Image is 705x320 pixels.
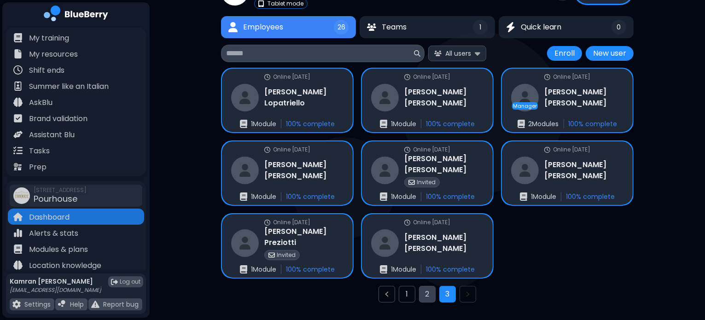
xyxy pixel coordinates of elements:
img: online status [264,147,270,153]
p: 1 Module [391,120,416,128]
img: logout [111,279,118,285]
button: Go to page 1 [399,286,415,303]
h3: [PERSON_NAME] [PERSON_NAME] [404,232,484,254]
button: All users [428,46,486,61]
img: Teams [367,23,376,31]
img: file icon [13,114,23,123]
span: 0 [617,23,621,31]
img: file icon [13,162,23,171]
p: Online [DATE] [413,146,450,153]
img: file icon [13,212,23,221]
button: Quick learnQuick learn0 [499,16,634,38]
h3: [PERSON_NAME] [PERSON_NAME] [264,159,344,181]
img: enrollments [240,192,247,201]
img: file icon [91,300,99,308]
p: 100 % complete [426,265,475,273]
img: online status [264,220,270,226]
img: enrollments [380,192,387,201]
p: My training [29,33,69,44]
img: Quick learn [506,22,515,33]
img: online status [404,220,410,226]
img: enrollments [380,265,387,273]
h3: [PERSON_NAME] [PERSON_NAME] [404,87,484,109]
span: 26 [338,23,345,31]
img: enrollments [240,120,247,128]
p: 100 % complete [286,265,335,273]
p: 2 Module s [529,120,559,128]
img: company thumbnail [13,187,30,204]
img: file icon [12,300,21,308]
p: 100 % complete [286,192,335,201]
p: Online [DATE] [273,73,310,81]
p: Online [DATE] [553,73,590,81]
h3: [PERSON_NAME] Preziotti [264,226,344,248]
img: restaurant [231,84,259,111]
p: Settings [24,300,51,308]
button: Go to page 2 [419,286,436,303]
p: Online [DATE] [273,146,310,153]
button: Enroll [547,46,582,61]
p: 1 Module [251,192,276,201]
p: Report bug [103,300,139,308]
p: Summer like an Italian [29,81,109,92]
h3: [PERSON_NAME] [PERSON_NAME] [544,87,623,109]
p: Kamran [PERSON_NAME] [10,277,101,285]
img: file icon [13,65,23,75]
span: Log out [120,278,140,285]
p: 1 Module [391,265,416,273]
p: Invited [417,179,436,186]
p: Prep [29,162,47,173]
span: 1 [479,23,481,31]
img: enrollments [520,192,527,201]
img: Employees [228,22,238,33]
p: 100 % complete [426,120,475,128]
img: restaurant [231,157,259,184]
p: [EMAIL_ADDRESS][DOMAIN_NAME] [10,286,101,294]
p: AskBlu [29,97,52,108]
img: enrollments [240,265,247,273]
p: Alerts & stats [29,228,78,239]
img: file icon [13,130,23,139]
img: invited [408,179,415,186]
p: My resources [29,49,78,60]
a: online statusOnline [DATE]restaurant[PERSON_NAME] [PERSON_NAME]invitedInvitedenrollments1Module10... [361,140,494,206]
p: Tasks [29,145,50,157]
p: Manager [513,103,537,109]
span: All users [445,49,471,58]
img: restaurant [371,229,399,257]
button: TeamsTeams1 [360,16,495,38]
span: Teams [382,22,407,33]
img: online status [404,74,410,80]
button: EmployeesEmployees26 [221,16,356,38]
img: restaurant [231,229,259,257]
button: Previous page [379,286,395,303]
img: restaurant [371,84,399,111]
img: file icon [13,146,23,155]
img: restaurant [371,157,399,184]
p: Shift ends [29,65,64,76]
a: online statusOnline [DATE]restaurant[PERSON_NAME] [PERSON_NAME]enrollments1Module100% complete [361,213,494,279]
span: Employees [243,22,283,33]
button: Next page [460,286,476,303]
img: enrollments [380,120,387,128]
a: online statusOnline [DATE]restaurant[PERSON_NAME] [PERSON_NAME]enrollments1Module100% complete [361,68,494,133]
img: search icon [414,50,420,57]
p: Assistant Blu [29,129,75,140]
button: Go to page 3 [439,286,456,303]
a: online statusOnline [DATE]restaurant[PERSON_NAME] [PERSON_NAME]enrollments1Module100% complete [501,140,634,206]
a: online statusOnline [DATE]restaurant[PERSON_NAME] Lopatrielloenrollments1Module100% complete [221,68,354,133]
p: 1 Module [251,120,276,128]
span: [STREET_ADDRESS] [34,186,87,194]
img: online status [404,147,410,153]
button: New user [586,46,634,61]
img: online status [544,147,550,153]
img: All users [434,51,442,57]
img: tablet [258,0,264,7]
p: 1 Module [391,192,416,201]
img: file icon [13,98,23,107]
img: restaurant [511,157,539,184]
img: file icon [13,244,23,254]
img: restaurant [511,84,539,111]
p: Online [DATE] [273,219,310,226]
p: Help [70,300,84,308]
